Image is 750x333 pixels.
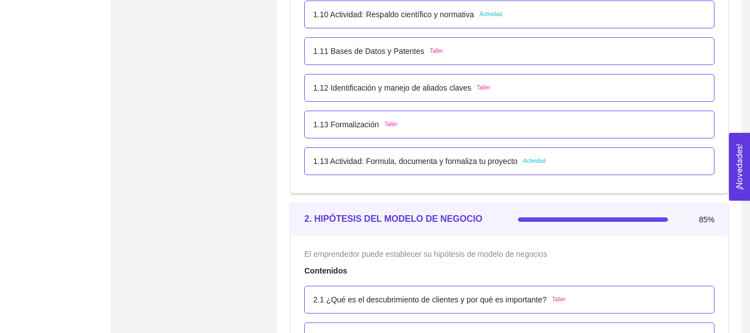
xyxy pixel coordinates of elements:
[477,83,490,92] span: Taller
[480,10,502,19] span: Actividad
[552,295,565,304] span: Taller
[313,8,474,21] p: 1.10 Actividad: Respaldo científico y normativa
[699,216,714,223] span: 85%
[313,155,517,167] p: 1.13 Actividad: Formula, documenta y formaliza tu proyecto
[304,250,547,259] span: El emprendedor puede establecer su hipótesis de modelo de negocios
[304,214,482,223] strong: 2. HIPÓTESIS DEL MODELO DE NEGOCIO
[523,157,546,166] span: Actividad
[313,294,546,306] p: 2.1 ¿Qué es el descubrimiento de clientes y por qué es importante?
[313,82,471,94] p: 1.12 Identificación y manejo de aliados claves
[313,118,379,131] p: 1.13 Formalización
[313,45,424,57] p: 1.11 Bases de Datos y Patentes
[304,266,347,275] strong: Contenidos
[430,47,443,56] span: Taller
[385,120,398,129] span: Taller
[729,133,750,201] button: Open Feedback Widget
